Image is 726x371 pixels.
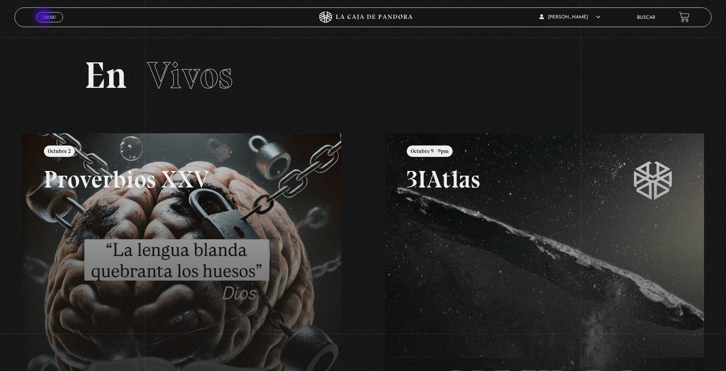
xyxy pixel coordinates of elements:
span: [PERSON_NAME] [539,15,600,20]
a: Buscar [637,15,655,20]
a: View your shopping cart [679,12,690,22]
span: Vivos [147,53,233,98]
h2: En [84,57,642,94]
span: Cerrar [40,22,59,27]
span: Menu [43,15,56,20]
